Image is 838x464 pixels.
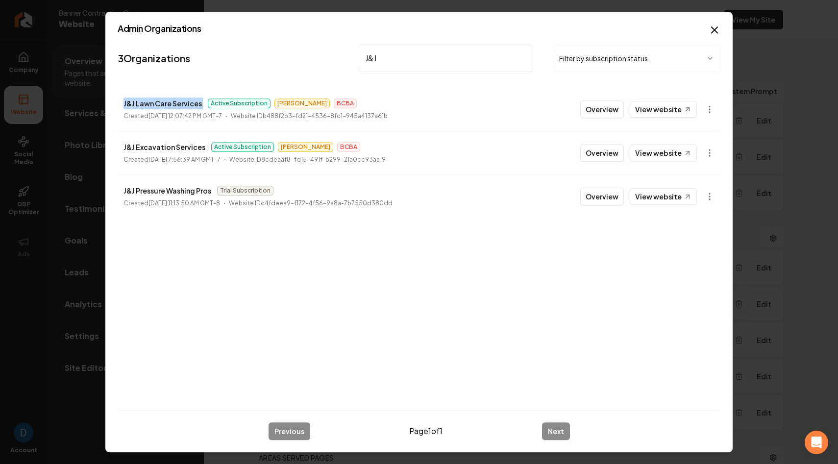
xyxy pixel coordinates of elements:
h2: Admin Organizations [118,24,720,33]
a: View website [630,145,697,161]
a: 3Organizations [118,51,190,65]
p: J&J Excavation Services [123,141,205,153]
button: Overview [580,144,624,162]
p: J&J Pressure Washing Pros [123,185,211,196]
span: BCBA [337,142,360,152]
p: Created [123,111,222,121]
p: J&J Lawn Care Services [123,98,202,109]
time: [DATE] 11:13:50 AM GMT-8 [148,199,220,207]
input: Search by name or ID [359,45,533,72]
span: Active Subscription [208,98,271,108]
span: [PERSON_NAME] [274,98,330,108]
a: View website [630,101,697,118]
p: Website ID b488f2b3-fd21-4536-8fc1-945a4137a61b [231,111,388,121]
a: View website [630,188,697,205]
button: Overview [580,188,624,205]
p: Created [123,198,220,208]
span: [PERSON_NAME] [278,142,333,152]
button: Overview [580,100,624,118]
span: Active Subscription [211,142,274,152]
p: Website ID c4fdeea9-f172-4f56-9a8a-7b7550d380dd [229,198,393,208]
p: Created [123,155,221,165]
span: Page 1 of 1 [409,425,443,437]
p: Website ID 8cdeaaf8-fd15-491f-b299-21a0cc93aa19 [229,155,386,165]
time: [DATE] 7:56:39 AM GMT-7 [148,156,221,163]
time: [DATE] 12:07:42 PM GMT-7 [148,112,222,120]
span: BCBA [334,98,357,108]
span: Trial Subscription [217,186,273,195]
